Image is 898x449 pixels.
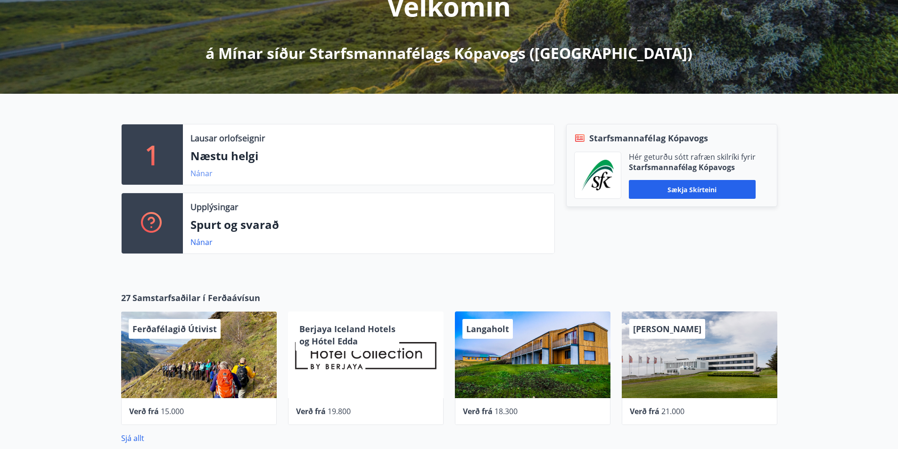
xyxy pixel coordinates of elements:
[630,406,659,416] span: Verð frá
[629,152,756,162] p: Hér geturðu sótt rafræn skilríki fyrir
[190,201,238,213] p: Upplýsingar
[582,160,614,191] img: x5MjQkxwhnYn6YREZUTEa9Q4KsBUeQdWGts9Dj4O.png
[296,406,326,416] span: Verð frá
[299,323,395,347] span: Berjaya Iceland Hotels og Hótel Edda
[132,292,260,304] span: Samstarfsaðilar í Ferðaávísun
[190,237,213,247] a: Nánar
[633,323,701,335] span: [PERSON_NAME]
[161,406,184,416] span: 15.000
[661,406,684,416] span: 21.000
[190,148,547,164] p: Næstu helgi
[190,217,547,233] p: Spurt og svarað
[121,433,144,443] a: Sjá allt
[629,180,756,199] button: Sækja skírteini
[121,292,131,304] span: 27
[132,323,217,335] span: Ferðafélagið Útivist
[328,406,351,416] span: 19.800
[190,132,265,144] p: Lausar orlofseignir
[145,137,160,172] p: 1
[129,406,159,416] span: Verð frá
[206,43,692,64] p: á Mínar síður Starfsmannafélags Kópavogs ([GEOGRAPHIC_DATA])
[494,406,518,416] span: 18.300
[629,162,756,172] p: Starfsmannafélag Kópavogs
[589,132,708,144] span: Starfsmannafélag Kópavogs
[463,406,493,416] span: Verð frá
[466,323,509,335] span: Langaholt
[190,168,213,179] a: Nánar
